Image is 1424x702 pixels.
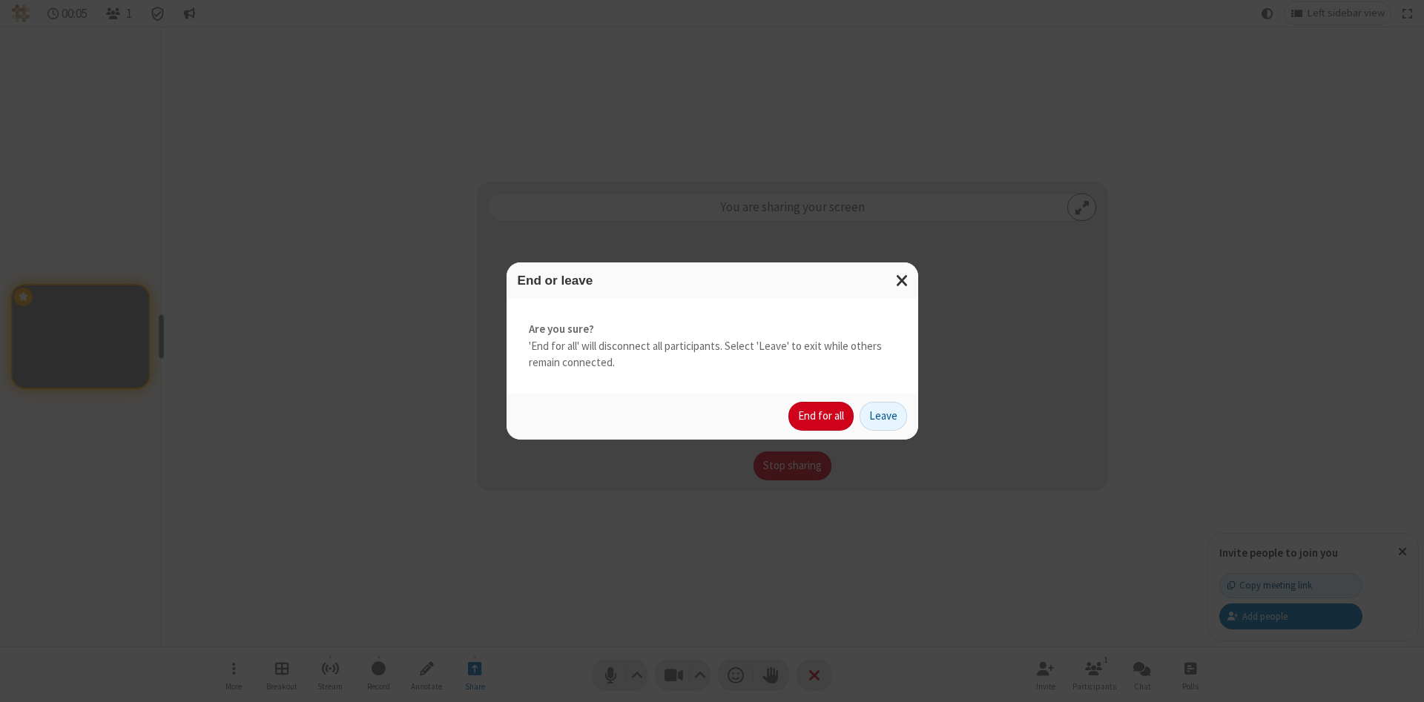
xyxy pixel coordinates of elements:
[518,274,907,288] h3: End or leave
[507,299,918,394] div: 'End for all' will disconnect all participants. Select 'Leave' to exit while others remain connec...
[860,402,907,431] button: Leave
[529,321,896,338] strong: Are you sure?
[887,262,918,299] button: Close modal
[788,402,854,431] button: End for all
